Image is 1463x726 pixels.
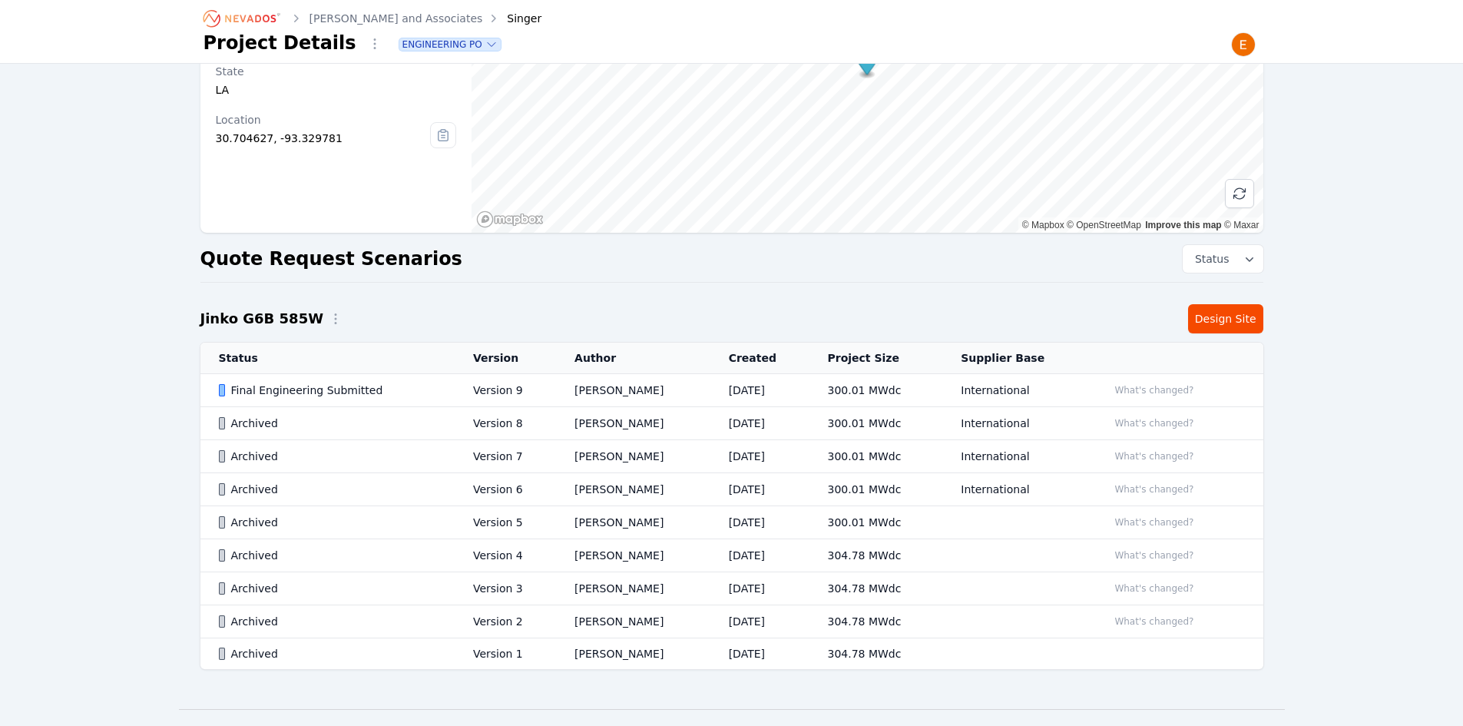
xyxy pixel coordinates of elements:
[455,605,556,638] td: Version 2
[1107,382,1200,399] button: What's changed?
[455,539,556,572] td: Version 4
[809,440,942,473] td: 300.01 MWdc
[1022,220,1064,230] a: Mapbox
[200,506,1263,539] tr: ArchivedVersion 5[PERSON_NAME][DATE]300.01 MWdcWhat's changed?
[809,407,942,440] td: 300.01 MWdc
[1107,481,1200,498] button: What's changed?
[809,638,942,670] td: 304.78 MWdc
[200,638,1263,670] tr: ArchivedVersion 1[PERSON_NAME][DATE]304.78 MWdc
[1231,32,1256,57] img: Emily Walker
[556,638,710,670] td: [PERSON_NAME]
[219,383,447,398] div: Final Engineering Submitted
[1183,245,1263,273] button: Status
[1107,514,1200,531] button: What's changed?
[200,440,1263,473] tr: ArchivedVersion 7[PERSON_NAME][DATE]300.01 MWdcInternationalWhat's changed?
[200,539,1263,572] tr: ArchivedVersion 4[PERSON_NAME][DATE]304.78 MWdcWhat's changed?
[710,638,809,670] td: [DATE]
[219,646,447,661] div: Archived
[1145,220,1221,230] a: Improve this map
[204,31,356,55] h1: Project Details
[216,131,431,146] div: 30.704627, -93.329781
[1189,251,1230,267] span: Status
[710,440,809,473] td: [DATE]
[200,407,1263,440] tr: ArchivedVersion 8[PERSON_NAME][DATE]300.01 MWdcInternationalWhat's changed?
[1067,220,1141,230] a: OpenStreetMap
[809,374,942,407] td: 300.01 MWdc
[809,506,942,539] td: 300.01 MWdc
[710,572,809,605] td: [DATE]
[200,247,462,271] h2: Quote Request Scenarios
[476,211,544,228] a: Mapbox homepage
[710,343,809,374] th: Created
[556,539,710,572] td: [PERSON_NAME]
[556,605,710,638] td: [PERSON_NAME]
[1107,613,1200,630] button: What's changed?
[200,605,1263,638] tr: ArchivedVersion 2[PERSON_NAME][DATE]304.78 MWdcWhat's changed?
[1107,547,1200,564] button: What's changed?
[219,482,447,497] div: Archived
[455,473,556,506] td: Version 6
[219,515,447,530] div: Archived
[710,374,809,407] td: [DATE]
[809,539,942,572] td: 304.78 MWdc
[710,407,809,440] td: [DATE]
[556,572,710,605] td: [PERSON_NAME]
[556,374,710,407] td: [PERSON_NAME]
[809,473,942,506] td: 300.01 MWdc
[1107,415,1200,432] button: What's changed?
[556,407,710,440] td: [PERSON_NAME]
[200,308,324,330] h2: Jinko G6B 585W
[455,572,556,605] td: Version 3
[455,638,556,670] td: Version 1
[216,82,457,98] div: LA
[200,473,1263,506] tr: ArchivedVersion 6[PERSON_NAME][DATE]300.01 MWdcInternationalWhat's changed?
[455,407,556,440] td: Version 8
[556,506,710,539] td: [PERSON_NAME]
[556,440,710,473] td: [PERSON_NAME]
[219,449,447,464] div: Archived
[556,343,710,374] th: Author
[200,572,1263,605] tr: ArchivedVersion 3[PERSON_NAME][DATE]304.78 MWdcWhat's changed?
[216,64,457,79] div: State
[942,374,1089,407] td: International
[399,38,501,51] button: Engineering PO
[809,343,942,374] th: Project Size
[200,374,1263,407] tr: Final Engineering SubmittedVersion 9[PERSON_NAME][DATE]300.01 MWdcInternationalWhat's changed?
[710,539,809,572] td: [DATE]
[710,605,809,638] td: [DATE]
[1107,448,1200,465] button: What's changed?
[556,473,710,506] td: [PERSON_NAME]
[485,11,541,26] div: Singer
[204,6,542,31] nav: Breadcrumb
[942,407,1089,440] td: International
[455,440,556,473] td: Version 7
[710,506,809,539] td: [DATE]
[219,548,447,563] div: Archived
[455,374,556,407] td: Version 9
[309,11,483,26] a: [PERSON_NAME] and Associates
[216,112,431,128] div: Location
[1188,304,1263,333] a: Design Site
[809,605,942,638] td: 304.78 MWdc
[455,343,556,374] th: Version
[942,343,1089,374] th: Supplier Base
[710,473,809,506] td: [DATE]
[455,506,556,539] td: Version 5
[942,473,1089,506] td: International
[1107,580,1200,597] button: What's changed?
[200,343,455,374] th: Status
[809,572,942,605] td: 304.78 MWdc
[1224,220,1259,230] a: Maxar
[942,440,1089,473] td: International
[219,614,447,629] div: Archived
[219,416,447,431] div: Archived
[219,581,447,596] div: Archived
